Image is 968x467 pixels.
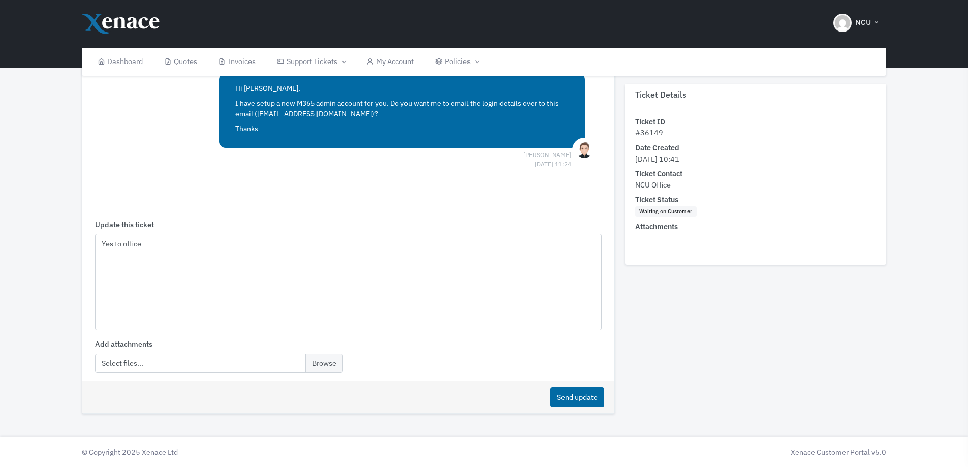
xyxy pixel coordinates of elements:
label: Update this ticket [95,219,154,230]
p: Hi [PERSON_NAME], [235,83,569,94]
dt: Attachments [635,222,876,233]
span: NCU [855,17,871,28]
p: Thanks [235,123,569,134]
a: Dashboard [87,48,153,76]
button: NCU [827,5,886,41]
div: Xenace Customer Portal v5.0 [489,447,886,458]
img: Header Avatar [833,14,852,32]
a: My Account [356,48,425,76]
a: Invoices [208,48,267,76]
dt: Ticket ID [635,116,876,128]
span: Waiting on Customer [635,206,697,217]
a: Policies [424,48,489,76]
div: © Copyright 2025 Xenace Ltd [77,447,484,458]
button: Send update [550,387,604,407]
dt: Ticket Status [635,195,876,206]
span: NCU Office [635,180,671,190]
span: [PERSON_NAME] [DATE] 11:24 [523,150,571,160]
dt: Date Created [635,142,876,153]
dt: Ticket Contact [635,169,876,180]
h3: Ticket Details [625,84,886,106]
label: Add attachments [95,338,152,350]
a: Quotes [153,48,208,76]
span: [DATE] 10:41 [635,154,679,164]
p: I have setup a new M365 admin account for you. Do you want me to email the login details over to ... [235,98,569,119]
span: #36149 [635,128,663,138]
a: Support Tickets [266,48,356,76]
